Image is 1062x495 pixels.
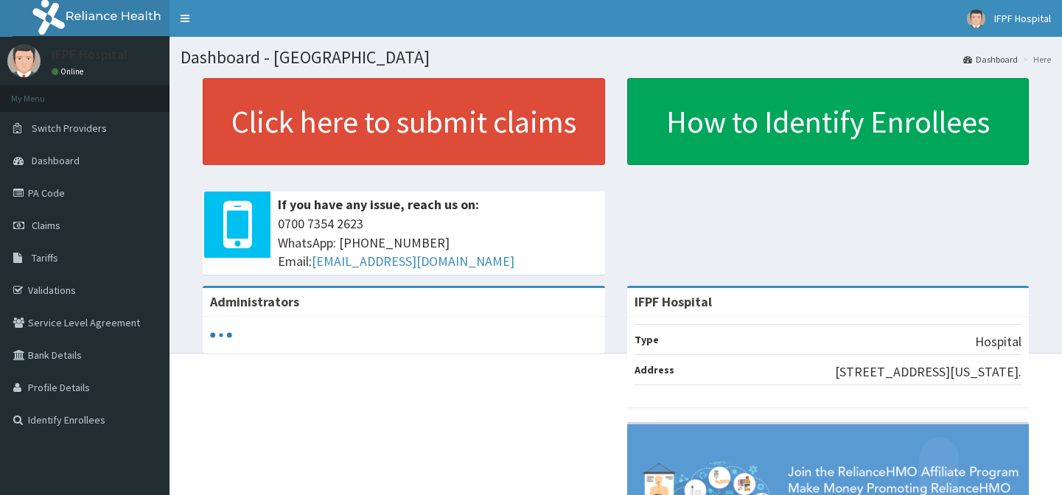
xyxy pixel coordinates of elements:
span: IFPF Hospital [994,12,1051,25]
p: Hospital [975,332,1021,351]
b: Type [635,333,659,346]
span: Claims [32,219,60,232]
span: 0700 7354 2623 WhatsApp: [PHONE_NUMBER] Email: [278,214,598,271]
li: Here [1019,53,1051,66]
a: [EMAIL_ADDRESS][DOMAIN_NAME] [312,253,514,270]
a: Online [52,66,87,77]
h1: Dashboard - [GEOGRAPHIC_DATA] [181,48,1051,67]
span: Tariffs [32,251,58,264]
strong: IFPF Hospital [635,293,712,310]
svg: audio-loading [210,324,232,346]
b: Address [635,363,674,376]
img: User Image [7,44,41,77]
a: How to Identify Enrollees [627,78,1030,165]
b: Administrators [210,293,299,310]
b: If you have any issue, reach us on: [278,196,479,213]
span: Switch Providers [32,122,107,135]
img: User Image [967,10,985,28]
a: Click here to submit claims [203,78,605,165]
p: [STREET_ADDRESS][US_STATE]. [835,362,1021,382]
p: IFPF Hospital [52,48,127,61]
a: Dashboard [963,53,1018,66]
span: Dashboard [32,154,80,167]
